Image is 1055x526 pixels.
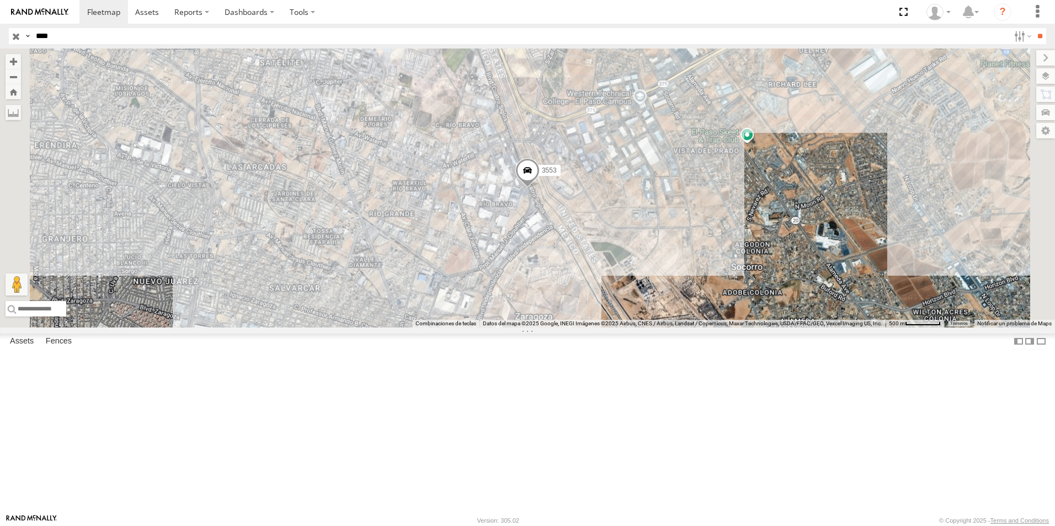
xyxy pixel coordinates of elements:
[40,334,77,349] label: Fences
[6,105,21,120] label: Measure
[889,320,905,326] span: 500 m
[939,517,1049,524] div: © Copyright 2025 -
[483,320,882,326] span: Datos del mapa ©2025 Google, INEGI Imágenes ©2025 Airbus, CNES / Airbus, Landsat / Copernicus, Ma...
[990,517,1049,524] a: Terms and Conditions
[886,320,944,328] button: Escala del mapa: 500 m por 61 píxeles
[1036,123,1055,138] label: Map Settings
[1010,28,1033,44] label: Search Filter Options
[6,84,21,99] button: Zoom Home
[4,334,39,349] label: Assets
[6,273,28,296] button: Arrastra al hombrecito al mapa para abrir Street View
[11,8,68,16] img: rand-logo.svg
[6,69,21,84] button: Zoom out
[950,321,968,326] a: Términos
[977,320,1052,326] a: Notificar un problema de Maps
[542,167,557,175] span: 3553
[994,3,1011,21] i: ?
[6,515,57,526] a: Visit our Website
[1024,334,1035,350] label: Dock Summary Table to the Right
[23,28,32,44] label: Search Query
[6,54,21,69] button: Zoom in
[1013,334,1024,350] label: Dock Summary Table to the Left
[477,517,519,524] div: Version: 305.02
[415,320,476,328] button: Combinaciones de teclas
[1036,334,1047,350] label: Hide Summary Table
[923,4,955,20] div: Zulma Brisa Rios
